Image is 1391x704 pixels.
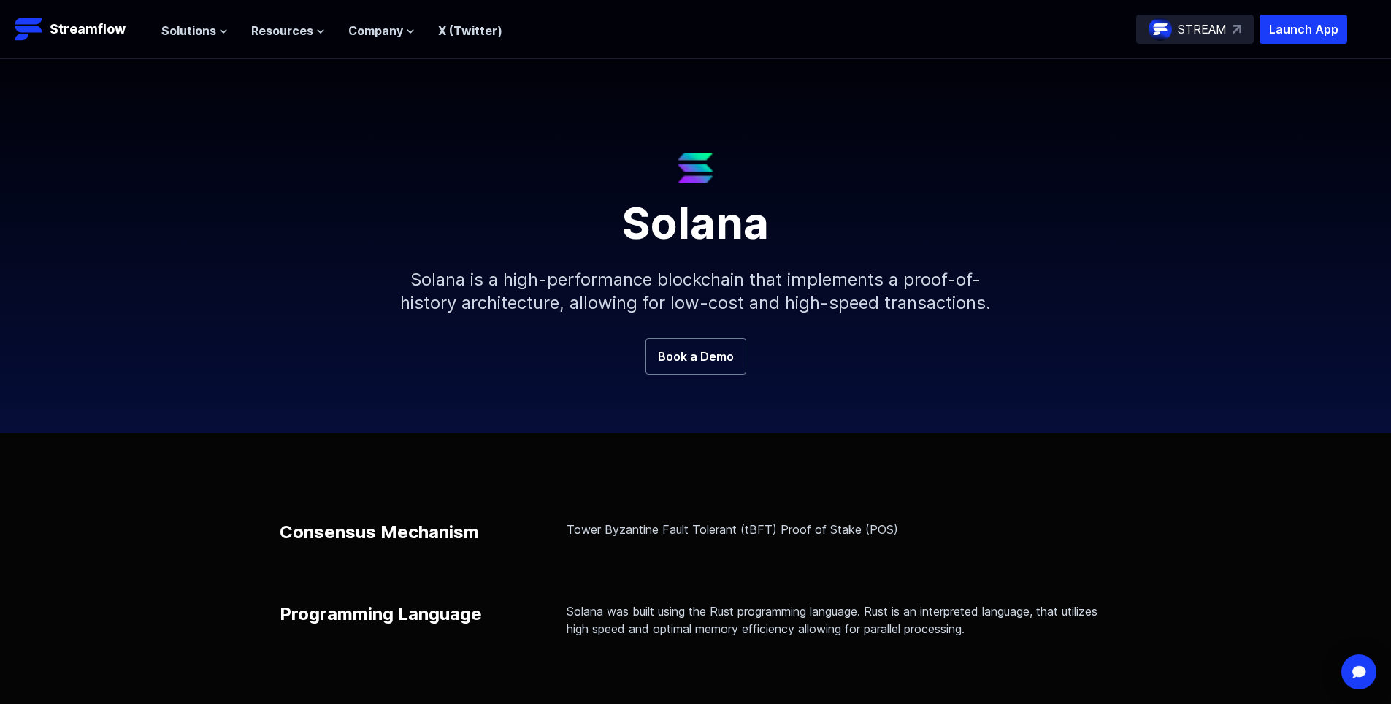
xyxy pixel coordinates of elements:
p: Solana was built using the Rust programming language. Rust is an interpreted language, that utili... [567,602,1112,638]
img: top-right-arrow.svg [1233,25,1241,34]
button: Company [348,22,415,39]
img: streamflow-logo-circle.png [1149,18,1172,41]
div: Open Intercom Messenger [1341,654,1376,689]
p: Solana is a high-performance blockchain that implements a proof-of-history architecture, allowing... [382,245,1010,338]
a: Book a Demo [645,338,746,375]
h1: Solana [345,183,1046,245]
p: Programming Language [280,602,482,626]
img: Streamflow Logo [15,15,44,44]
img: Solana [678,153,713,183]
p: Consensus Mechanism [280,521,479,544]
span: Company [348,22,403,39]
a: STREAM [1136,15,1254,44]
p: Tower Byzantine Fault Tolerant (tBFT) Proof of Stake (POS) [567,521,1112,538]
a: X (Twitter) [438,23,502,38]
p: Streamflow [50,19,126,39]
button: Resources [251,22,325,39]
button: Launch App [1260,15,1347,44]
p: STREAM [1178,20,1227,38]
a: Streamflow [15,15,147,44]
span: Solutions [161,22,216,39]
span: Resources [251,22,313,39]
button: Solutions [161,22,228,39]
